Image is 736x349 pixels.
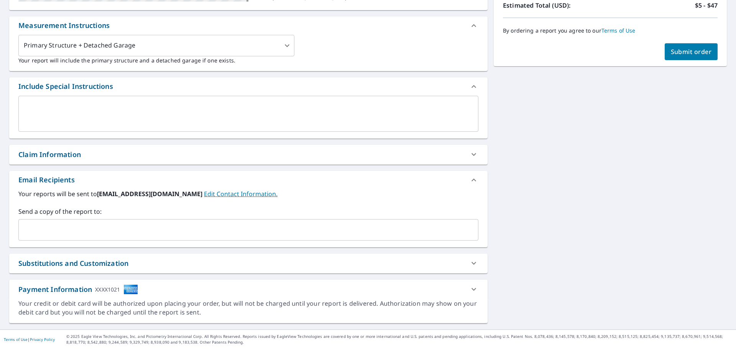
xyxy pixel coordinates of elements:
button: Submit order [665,43,718,60]
div: Payment InformationXXXX1021cardImage [9,280,488,299]
a: Terms of Use [4,337,28,342]
span: Submit order [671,48,712,56]
div: Include Special Instructions [9,77,488,96]
div: Measurement Instructions [9,16,488,35]
p: Your report will include the primary structure and a detached garage if one exists. [18,56,478,64]
div: Your credit or debit card will be authorized upon placing your order, but will not be charged unt... [18,299,478,317]
div: XXXX1021 [95,284,120,295]
label: Your reports will be sent to [18,189,478,198]
img: cardImage [123,284,138,295]
b: [EMAIL_ADDRESS][DOMAIN_NAME] [97,190,204,198]
a: EditContactInfo [204,190,278,198]
div: Claim Information [9,145,488,164]
div: Email Recipients [18,175,75,185]
p: © 2025 Eagle View Technologies, Inc. and Pictometry International Corp. All Rights Reserved. Repo... [66,334,732,345]
p: | [4,337,55,342]
div: Email Recipients [9,171,488,189]
div: Substitutions and Customization [18,258,128,269]
div: Measurement Instructions [18,20,110,31]
div: Primary Structure + Detached Garage [18,35,294,56]
p: By ordering a report you agree to our [503,27,718,34]
label: Send a copy of the report to: [18,207,478,216]
a: Terms of Use [601,27,636,34]
div: Substitutions and Customization [9,254,488,273]
div: Include Special Instructions [18,81,113,92]
p: $5 - $47 [695,1,718,10]
a: Privacy Policy [30,337,55,342]
div: Claim Information [18,149,81,160]
div: Payment Information [18,284,138,295]
p: Estimated Total (USD): [503,1,610,10]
